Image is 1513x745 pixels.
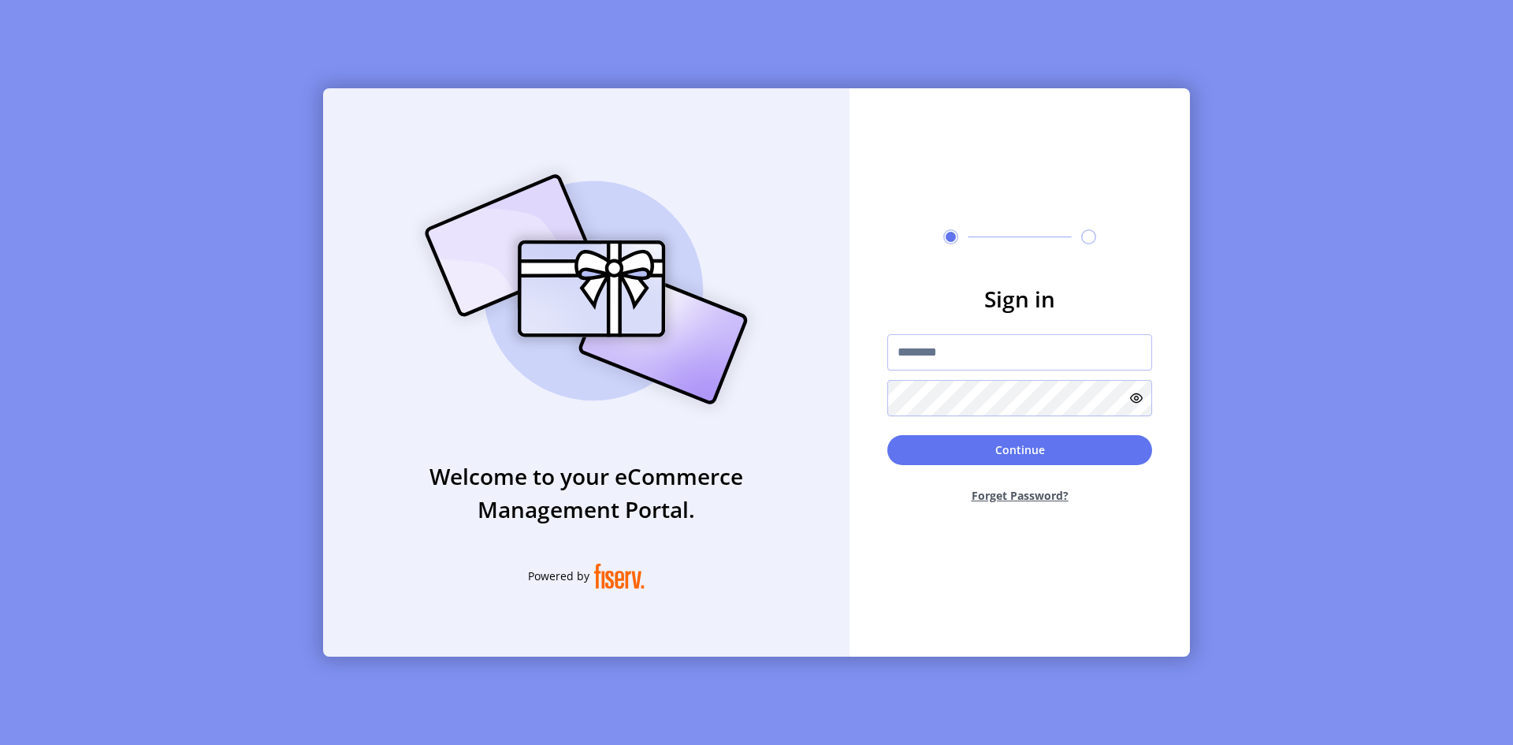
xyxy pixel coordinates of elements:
[887,475,1152,516] button: Forget Password?
[401,157,771,422] img: card_Illustration.svg
[528,568,589,584] span: Powered by
[887,435,1152,465] button: Continue
[323,460,849,526] h3: Welcome to your eCommerce Management Portal.
[887,282,1152,315] h3: Sign in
